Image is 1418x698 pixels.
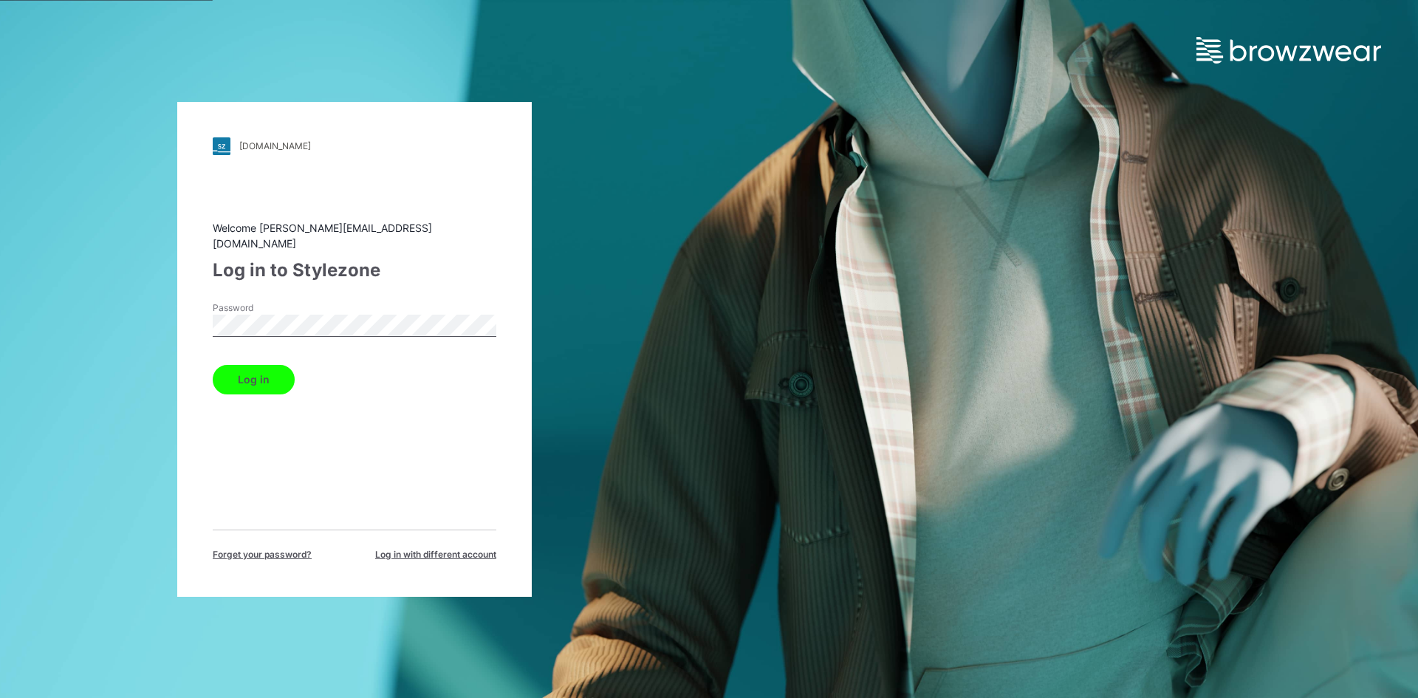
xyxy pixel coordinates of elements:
img: stylezone-logo.562084cfcfab977791bfbf7441f1a819.svg [213,137,230,155]
span: Log in with different account [375,548,496,561]
img: browzwear-logo.e42bd6dac1945053ebaf764b6aa21510.svg [1196,37,1381,64]
div: [DOMAIN_NAME] [239,140,311,151]
div: Welcome [PERSON_NAME][EMAIL_ADDRESS][DOMAIN_NAME] [213,220,496,251]
button: Log in [213,365,295,394]
span: Forget your password? [213,548,312,561]
a: [DOMAIN_NAME] [213,137,496,155]
div: Log in to Stylezone [213,257,496,284]
label: Password [213,301,316,315]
